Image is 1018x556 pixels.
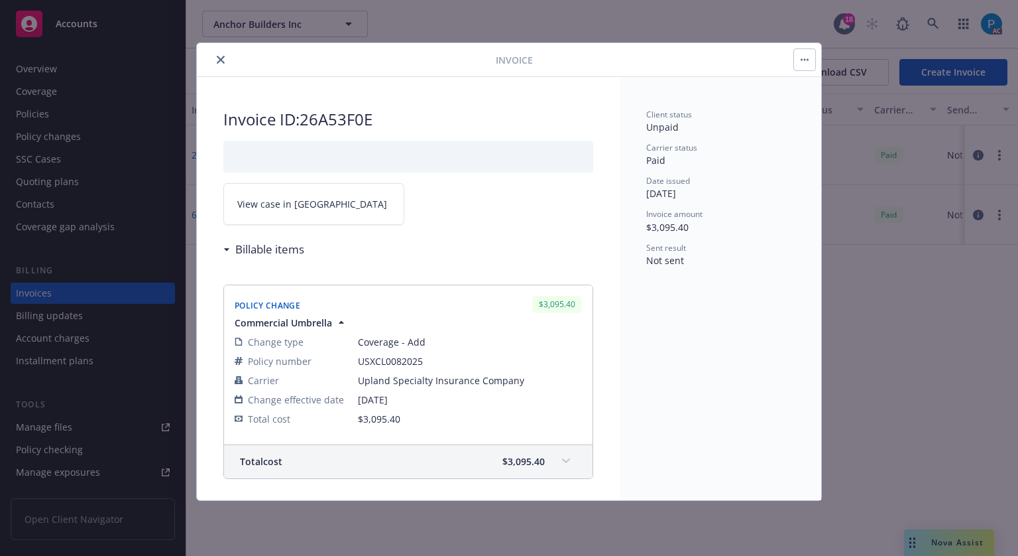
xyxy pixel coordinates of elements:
span: Total cost [240,454,282,468]
span: Sent result [646,242,686,253]
span: Paid [646,154,665,167]
span: Commercial Umbrella [235,316,332,330]
span: Unpaid [646,121,679,133]
button: Commercial Umbrella [235,316,348,330]
span: [DATE] [646,187,676,200]
span: Not sent [646,254,684,267]
div: Billable items [223,241,304,258]
span: Change type [248,335,304,349]
span: Invoice amount [646,208,703,220]
div: Totalcost$3,095.40 [224,445,593,478]
span: Carrier status [646,142,697,153]
span: View case in [GEOGRAPHIC_DATA] [237,197,387,211]
span: Carrier [248,374,279,387]
span: Policy Change [235,300,300,311]
h3: Billable items [235,241,304,258]
span: Client status [646,109,692,120]
span: Total cost [248,412,290,426]
span: Coverage - Add [358,335,582,349]
span: Invoice [496,53,533,67]
span: USXCL0082025 [358,354,582,368]
a: View case in [GEOGRAPHIC_DATA] [223,183,404,225]
div: $3,095.40 [532,296,582,313]
span: [DATE] [358,393,582,407]
span: $3,095.40 [358,413,400,425]
span: Policy number [248,354,311,368]
span: Date issued [646,175,690,186]
span: $3,095.40 [502,454,545,468]
h2: Invoice ID: 26A53F0E [223,109,593,130]
span: Change effective date [248,393,344,407]
span: Upland Specialty Insurance Company [358,374,582,387]
span: $3,095.40 [646,221,689,234]
button: close [213,52,229,68]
